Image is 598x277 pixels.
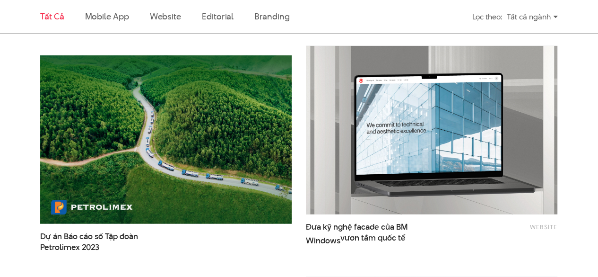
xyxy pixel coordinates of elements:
span: vươn tầm quốc tế [340,232,406,243]
img: BMWindows [306,46,557,214]
a: Tất cả [40,10,64,22]
span: Petrolimex 2023 [40,242,99,253]
div: Tất cả ngành [507,9,558,25]
a: Branding [254,10,289,22]
div: Lọc theo: [472,9,502,25]
span: Dự án Báo cáo số Tập đoàn [40,231,179,253]
a: Website [530,223,557,231]
a: Editorial [202,10,234,22]
a: Website [150,10,181,22]
span: Đưa kỹ nghệ facade của BM Windows [306,222,444,243]
img: Digital report PLX [40,55,292,224]
a: Đưa kỹ nghệ facade của BM Windowsvươn tầm quốc tế [306,222,444,243]
a: Mobile app [85,10,129,22]
a: Dự án Báo cáo số Tập đoànPetrolimex 2023 [40,231,179,253]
